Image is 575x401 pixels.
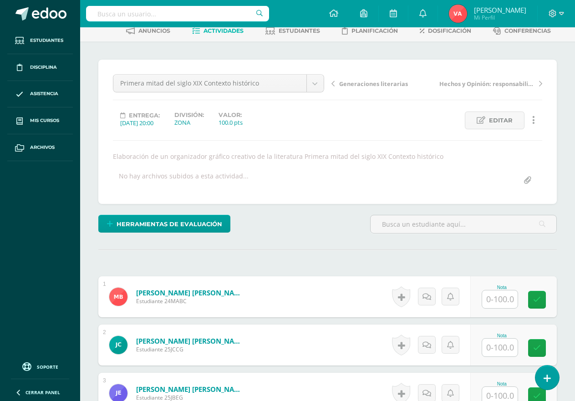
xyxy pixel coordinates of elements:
[109,288,127,306] img: 1fb9b5cfc92a32e8d063266108620dea.png
[136,385,245,394] a: [PERSON_NAME] [PERSON_NAME]
[192,24,244,38] a: Actividades
[11,360,69,372] a: Soporte
[119,172,249,189] div: No hay archivos subidos a esta actividad...
[493,24,551,38] a: Conferencias
[120,75,300,92] span: Primera mitad del siglo XIX Contexto histórico
[113,75,324,92] a: Primera mitad del siglo XIX Contexto histórico
[219,112,243,118] label: Valor:
[439,80,534,88] span: Hechos y Opinión: responsabilidad en la comunicación
[129,112,160,119] span: Entrega:
[482,290,518,308] input: 0-100.0
[109,336,127,354] img: 2b8fcad043e696ae275570a5fc2ac2b8.png
[25,389,60,396] span: Cerrar panel
[30,37,63,44] span: Estudiantes
[420,24,471,38] a: Dosificación
[7,107,73,134] a: Mis cursos
[482,381,522,386] div: Nota
[437,79,542,88] a: Hechos y Opinión: responsabilidad en la comunicación
[371,215,556,233] input: Busca un estudiante aquí...
[120,119,160,127] div: [DATE] 20:00
[474,5,526,15] span: [PERSON_NAME]
[30,90,58,97] span: Asistencia
[30,117,59,124] span: Mis cursos
[98,215,230,233] a: Herramientas de evaluación
[30,64,57,71] span: Disciplina
[219,118,243,127] div: 100.0 pts
[174,112,204,118] label: División:
[339,80,408,88] span: Generaciones literarias
[37,364,58,370] span: Soporte
[117,216,222,233] span: Herramientas de evaluación
[7,134,73,161] a: Archivos
[351,27,398,34] span: Planificación
[136,288,245,297] a: [PERSON_NAME] [PERSON_NAME]
[30,144,55,151] span: Archivos
[136,297,245,305] span: Estudiante 24MABC
[136,345,245,353] span: Estudiante 25JCCG
[279,27,320,34] span: Estudiantes
[474,14,526,21] span: Mi Perfil
[204,27,244,34] span: Actividades
[482,333,522,338] div: Nota
[342,24,398,38] a: Planificación
[7,81,73,108] a: Asistencia
[482,339,518,356] input: 0-100.0
[265,24,320,38] a: Estudiantes
[138,27,170,34] span: Anuncios
[7,27,73,54] a: Estudiantes
[136,336,245,345] a: [PERSON_NAME] [PERSON_NAME]
[489,112,513,129] span: Editar
[428,27,471,34] span: Dosificación
[7,54,73,81] a: Disciplina
[126,24,170,38] a: Anuncios
[174,118,204,127] div: ZONA
[449,5,467,23] img: 5ef59e455bde36dc0487bc51b4dad64e.png
[504,27,551,34] span: Conferencias
[482,285,522,290] div: Nota
[86,6,269,21] input: Busca un usuario...
[331,79,437,88] a: Generaciones literarias
[109,152,546,161] div: Elaboración de un organizador gráfico creativo de la literatura Primera mitad del siglo XIX Conte...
